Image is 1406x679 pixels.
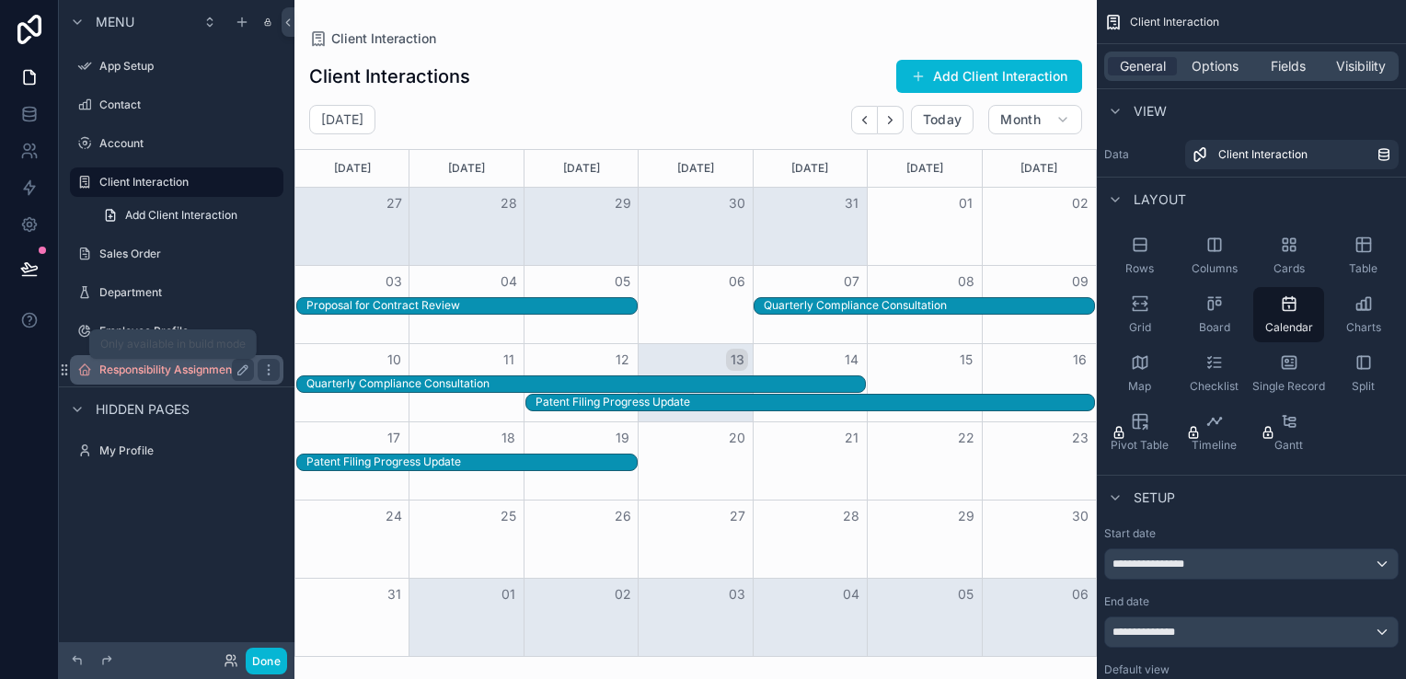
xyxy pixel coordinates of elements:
[1104,405,1175,460] button: Pivot Table
[383,270,405,293] button: 03
[1104,346,1175,401] button: Map
[1349,261,1377,276] span: Table
[306,376,490,391] div: Quarterly Compliance Consultation
[1120,57,1166,75] span: General
[1192,261,1238,276] span: Columns
[955,192,977,214] button: 01
[70,90,283,120] a: Contact
[955,505,977,527] button: 29
[1069,349,1091,371] button: 16
[99,136,280,151] label: Account
[726,583,748,605] button: 03
[1179,346,1250,401] button: Checklist
[955,349,977,371] button: 15
[383,349,405,371] button: 10
[99,247,280,261] label: Sales Order
[612,427,634,449] button: 19
[99,363,247,377] label: Responsibility Assignment
[955,427,977,449] button: 22
[99,285,280,300] label: Department
[70,129,283,158] a: Account
[1069,192,1091,214] button: 02
[246,648,287,674] button: Done
[1104,147,1178,162] label: Data
[1179,287,1250,342] button: Board
[1179,228,1250,283] button: Columns
[70,436,283,466] a: My Profile
[1253,405,1324,460] button: Gantt
[70,52,283,81] a: App Setup
[306,455,461,469] div: Patent Filing Progress Update
[1130,15,1219,29] span: Client Interaction
[840,505,862,527] button: 28
[70,278,283,307] a: Department
[612,192,634,214] button: 29
[1134,190,1186,209] span: Layout
[536,394,690,410] div: Patent Filing Progress Update
[1336,57,1386,75] span: Visibility
[70,239,283,269] a: Sales Order
[1352,379,1375,394] span: Split
[1274,438,1303,453] span: Gantt
[1328,346,1399,401] button: Split
[96,400,190,419] span: Hidden pages
[726,192,748,214] button: 30
[498,583,520,605] button: 01
[99,98,280,112] label: Contact
[1192,57,1239,75] span: Options
[100,337,246,351] span: Only available in build mode
[1253,287,1324,342] button: Calendar
[764,297,947,314] div: Quarterly Compliance Consultation
[1199,320,1230,335] span: Board
[1253,346,1324,401] button: Single Record
[383,505,405,527] button: 24
[1185,140,1399,169] a: Client Interaction
[306,297,460,314] div: Proposal for Contract Review
[840,270,862,293] button: 07
[1104,526,1156,541] label: Start date
[1069,270,1091,293] button: 09
[92,201,283,230] a: Add Client Interaction
[1190,379,1239,394] span: Checklist
[1129,320,1151,335] span: Grid
[1069,427,1091,449] button: 23
[1271,57,1306,75] span: Fields
[498,270,520,293] button: 04
[1069,505,1091,527] button: 30
[1328,228,1399,283] button: Table
[294,149,1097,657] div: Month View
[99,443,280,458] label: My Profile
[612,583,634,605] button: 02
[1104,228,1175,283] button: Rows
[99,175,272,190] label: Client Interaction
[383,427,405,449] button: 17
[840,427,862,449] button: 21
[840,349,862,371] button: 14
[70,355,283,385] a: Responsibility Assignment
[726,349,748,371] button: 13
[764,298,947,313] div: Quarterly Compliance Consultation
[1128,379,1151,394] span: Map
[1104,594,1149,609] label: End date
[1252,379,1325,394] span: Single Record
[306,375,490,392] div: Quarterly Compliance Consultation
[498,192,520,214] button: 28
[1265,320,1313,335] span: Calendar
[726,270,748,293] button: 06
[498,505,520,527] button: 25
[1328,287,1399,342] button: Charts
[612,505,634,527] button: 26
[1111,438,1169,453] span: Pivot Table
[726,427,748,449] button: 20
[498,349,520,371] button: 11
[1192,438,1237,453] span: Timeline
[612,349,634,371] button: 12
[99,59,280,74] label: App Setup
[612,270,634,293] button: 05
[955,583,977,605] button: 05
[840,192,862,214] button: 31
[383,583,405,605] button: 31
[1346,320,1381,335] span: Charts
[1069,583,1091,605] button: 06
[1273,261,1305,276] span: Cards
